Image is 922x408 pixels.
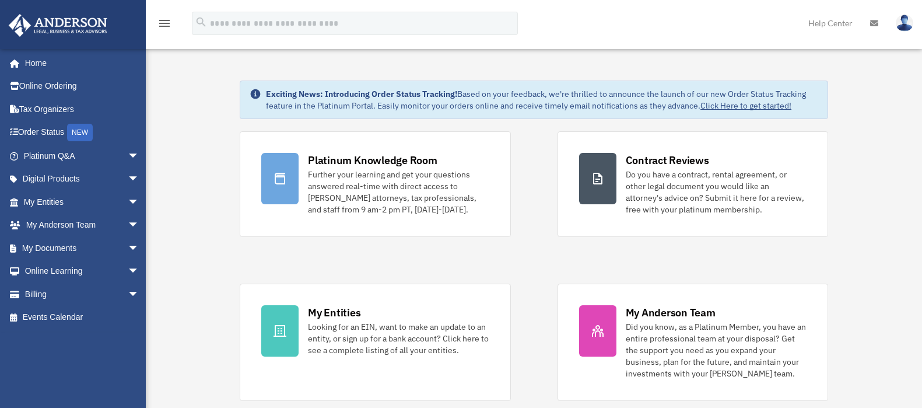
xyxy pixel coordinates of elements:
[8,97,157,121] a: Tax Organizers
[8,236,157,260] a: My Documentsarrow_drop_down
[5,14,111,37] img: Anderson Advisors Platinum Portal
[8,214,157,237] a: My Anderson Teamarrow_drop_down
[128,260,151,284] span: arrow_drop_down
[128,236,151,260] span: arrow_drop_down
[308,305,360,320] div: My Entities
[558,131,828,237] a: Contract Reviews Do you have a contract, rental agreement, or other legal document you would like...
[157,20,171,30] a: menu
[8,51,151,75] a: Home
[308,321,489,356] div: Looking for an EIN, want to make an update to an entity, or sign up for a bank account? Click her...
[128,168,151,191] span: arrow_drop_down
[626,321,807,379] div: Did you know, as a Platinum Member, you have an entire professional team at your disposal? Get th...
[8,168,157,191] a: Digital Productsarrow_drop_down
[558,284,828,401] a: My Anderson Team Did you know, as a Platinum Member, you have an entire professional team at your...
[128,214,151,238] span: arrow_drop_down
[67,124,93,141] div: NEW
[626,305,716,320] div: My Anderson Team
[8,260,157,283] a: Online Learningarrow_drop_down
[8,75,157,98] a: Online Ordering
[128,283,151,306] span: arrow_drop_down
[128,190,151,214] span: arrow_drop_down
[8,283,157,306] a: Billingarrow_drop_down
[266,89,457,99] strong: Exciting News: Introducing Order Status Tracking!
[240,131,510,237] a: Platinum Knowledge Room Further your learning and get your questions answered real-time with dire...
[8,144,157,168] a: Platinum Q&Aarrow_drop_down
[700,100,791,111] a: Click Here to get started!
[128,144,151,168] span: arrow_drop_down
[8,306,157,329] a: Events Calendar
[308,169,489,215] div: Further your learning and get your questions answered real-time with direct access to [PERSON_NAM...
[626,169,807,215] div: Do you have a contract, rental agreement, or other legal document you would like an attorney's ad...
[8,121,157,145] a: Order StatusNEW
[195,16,208,29] i: search
[8,190,157,214] a: My Entitiesarrow_drop_down
[308,153,437,168] div: Platinum Knowledge Room
[240,284,510,401] a: My Entities Looking for an EIN, want to make an update to an entity, or sign up for a bank accoun...
[896,15,913,32] img: User Pic
[626,153,709,168] div: Contract Reviews
[157,16,171,30] i: menu
[266,88,818,111] div: Based on your feedback, we're thrilled to announce the launch of our new Order Status Tracking fe...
